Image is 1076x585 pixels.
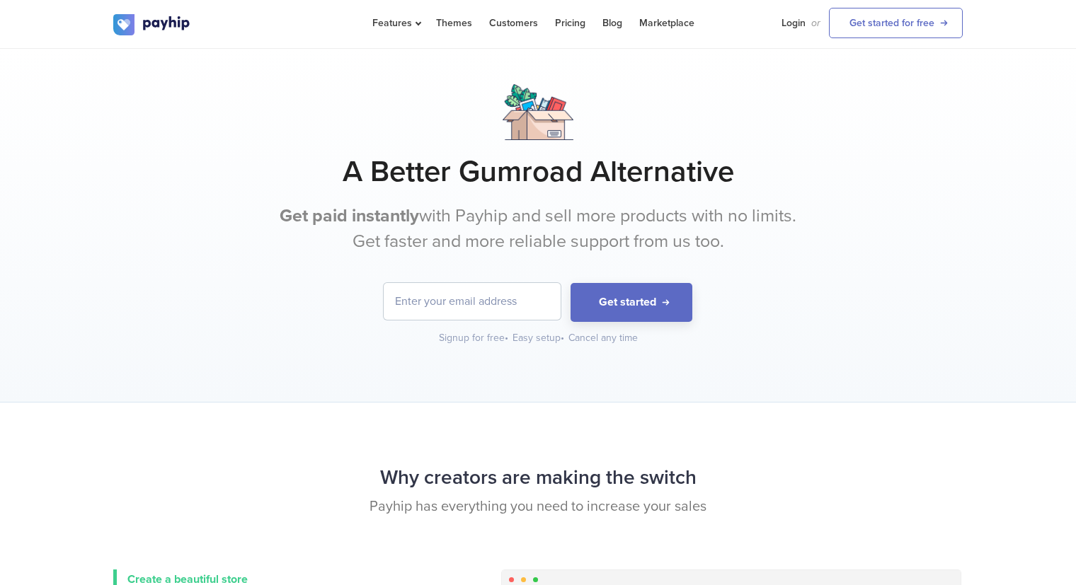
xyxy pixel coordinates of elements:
div: Easy setup [513,331,566,345]
div: Signup for free [439,331,510,345]
img: box.png [503,84,573,140]
span: • [561,332,564,344]
span: • [505,332,508,344]
a: Get started for free [829,8,963,38]
input: Enter your email address [384,283,561,320]
button: Get started [571,283,692,322]
b: Get paid instantly [280,205,419,226]
img: logo.svg [113,14,191,35]
h1: A Better Gumroad Alternative [113,154,963,190]
span: Features [372,17,419,29]
h2: Why creators are making the switch [113,459,963,497]
div: Cancel any time [568,331,638,345]
p: with Payhip and sell more products with no limits. Get faster and more reliable support from us too. [273,204,803,254]
p: Payhip has everything you need to increase your sales [113,497,963,517]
